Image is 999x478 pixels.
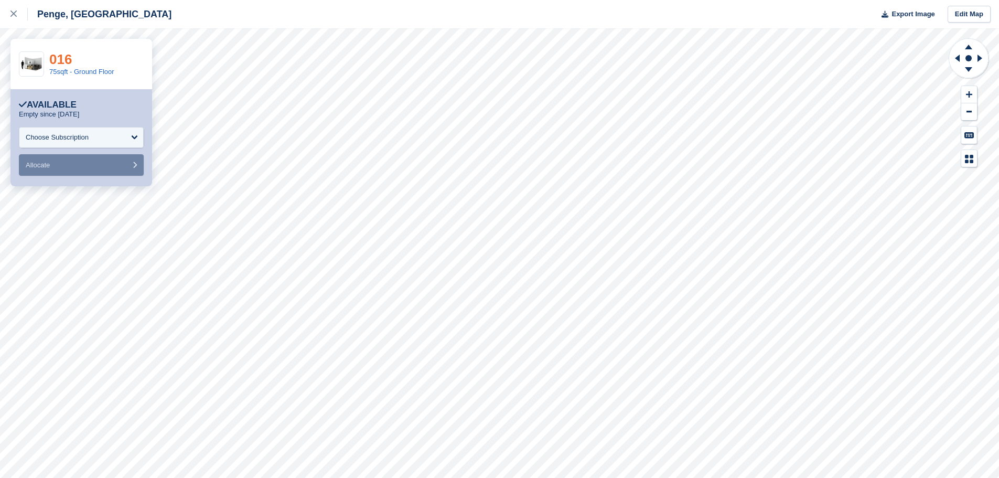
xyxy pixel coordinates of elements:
span: Export Image [891,9,934,19]
a: 016 [49,51,72,67]
div: Penge, [GEOGRAPHIC_DATA] [28,8,171,20]
span: Allocate [26,161,50,169]
div: Choose Subscription [26,132,89,143]
a: 75sqft - Ground Floor [49,68,114,76]
button: Export Image [875,6,935,23]
button: Allocate [19,154,144,176]
button: Keyboard Shortcuts [961,126,977,144]
div: Available [19,100,77,110]
a: Edit Map [948,6,991,23]
button: Zoom In [961,86,977,103]
button: Zoom Out [961,103,977,121]
img: 75-sqft-unit.jpg [19,55,44,73]
button: Map Legend [961,150,977,167]
p: Empty since [DATE] [19,110,79,119]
